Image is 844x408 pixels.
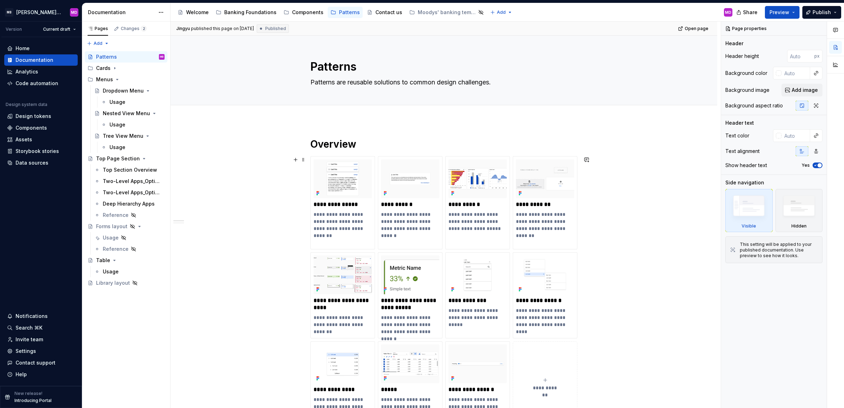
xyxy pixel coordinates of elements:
[85,74,167,85] div: Menus
[16,148,59,155] div: Storybook stories
[224,9,277,16] div: Banking Foundations
[88,26,108,31] div: Pages
[4,134,78,145] a: Assets
[16,9,61,16] div: [PERSON_NAME] Banking Fusion Design System
[4,311,78,322] button: Notifications
[381,159,439,198] img: 53757df1-2849-4019-9694-dc379e8f19b6.png
[96,279,130,286] div: Library layout
[781,129,810,142] input: Auto
[16,371,27,378] div: Help
[85,51,167,63] a: PatternsMD
[5,8,13,17] div: MB
[516,255,574,294] img: ecf769d4-f2ac-40e9-b435-160bf2d9763b.png
[725,40,743,47] div: Header
[4,66,78,77] a: Analytics
[91,85,167,96] a: Dropdown Menu
[96,257,110,264] div: Table
[740,242,818,259] div: This setting will be applied to your published documentation. Use preview to see how it looks.
[98,142,167,153] a: Usage
[4,111,78,122] a: Design tokens
[725,70,767,77] div: Background color
[16,57,53,64] div: Documentation
[103,87,144,94] div: Dropdown Menu
[6,102,47,107] div: Design system data
[725,148,760,155] div: Text alignment
[16,159,48,166] div: Data sources
[96,76,113,83] div: Menus
[775,189,823,232] div: Hidden
[98,96,167,108] a: Usage
[765,6,800,19] button: Preview
[4,146,78,157] a: Storybook stories
[14,398,52,403] p: Introducing Portal
[121,26,147,31] div: Changes
[314,344,372,383] img: 3a937492-a598-404f-bb80-8f0573de341b.png
[516,159,574,198] img: 7b607384-0ec7-497e-83f7-260693331306.png
[85,39,111,48] button: Add
[16,348,36,355] div: Settings
[725,102,783,109] div: Background aspect ratio
[781,84,822,96] button: Add image
[191,26,254,31] div: published this page on [DATE]
[103,178,161,185] div: Two-Level Apps_Option 1
[91,232,167,243] a: Usage
[6,26,22,32] div: Version
[103,132,143,140] div: Tree View Menu
[497,10,506,15] span: Add
[488,7,515,17] button: Add
[725,179,764,186] div: Side navigation
[43,26,70,32] span: Current draft
[448,344,507,383] img: 58dfed85-dd92-4b8c-81a6-82bda4d59440.png
[85,51,167,289] div: Page tree
[314,159,372,198] img: 3ba0b3ea-f262-4efa-b80e-8df29a4b66ad.png
[141,26,147,31] span: 2
[4,122,78,134] a: Components
[175,5,487,19] div: Page tree
[96,65,111,72] div: Cards
[16,45,30,52] div: Home
[4,157,78,168] a: Data sources
[103,212,129,219] div: Reference
[769,9,789,16] span: Preview
[791,223,807,229] div: Hidden
[743,9,757,16] span: Share
[109,121,125,128] div: Usage
[309,58,576,75] textarea: Patterns
[310,138,577,150] h1: Overview
[733,6,762,19] button: Share
[14,391,42,396] p: New release!
[96,53,117,60] div: Patterns
[16,124,47,131] div: Components
[16,336,43,343] div: Invite team
[328,7,363,18] a: Patterns
[109,144,125,151] div: Usage
[364,7,405,18] a: Contact us
[103,268,119,275] div: Usage
[725,87,769,94] div: Background image
[725,119,754,126] div: Header text
[725,189,773,232] div: Visible
[4,322,78,333] button: Search ⌘K
[4,357,78,368] button: Contact support
[176,26,190,31] span: Jingyu
[103,166,157,173] div: Top Section Overview
[91,187,167,198] a: Two-Level Apps_Option 2
[85,255,167,266] a: Table
[85,63,167,74] div: Cards
[292,9,323,16] div: Components
[381,344,439,383] img: 98cc8d78-af45-487f-a744-5724d7f52f37.png
[4,78,78,89] a: Code automation
[375,9,402,16] div: Contact us
[309,77,576,88] textarea: Patterns are reusable solutions to common design challenges.
[381,255,439,294] img: f9d3d937-0450-4935-a435-6043ecde7f22.png
[96,155,140,162] div: Top Page Section
[16,359,55,366] div: Contact support
[103,189,161,196] div: Two-Level Apps_Option 2
[160,53,164,60] div: MD
[186,9,209,16] div: Welcome
[4,334,78,345] a: Invite team
[109,99,125,106] div: Usage
[16,324,42,331] div: Search ⌘K
[1,5,81,20] button: MB[PERSON_NAME] Banking Fusion Design SystemMD
[91,198,167,209] a: Deep Hierarchy Apps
